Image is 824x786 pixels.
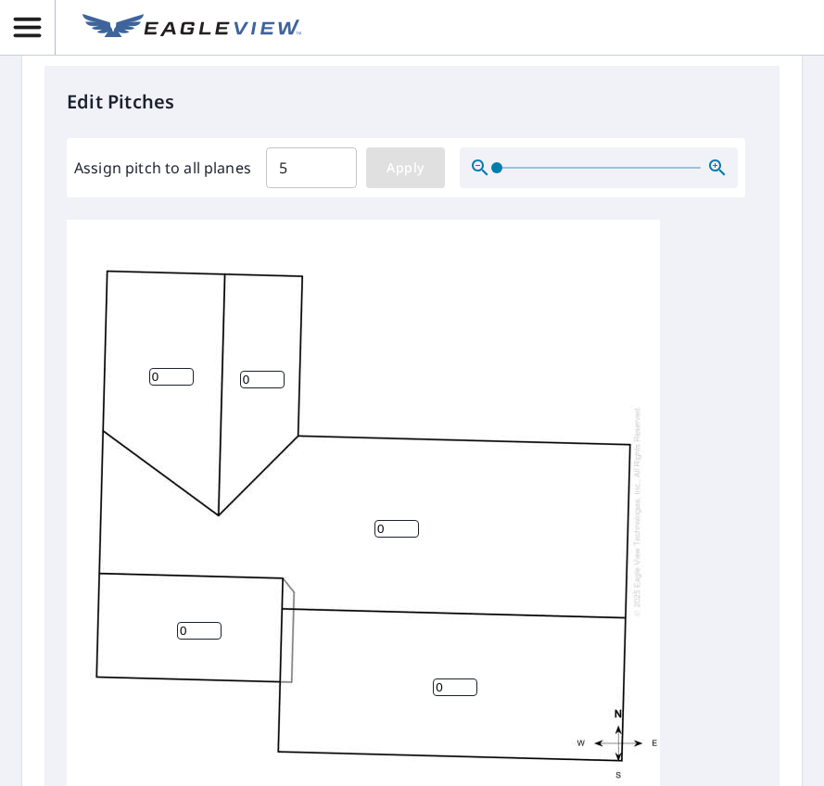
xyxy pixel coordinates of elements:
[381,157,430,180] span: Apply
[266,142,357,194] input: 00.0
[366,147,445,188] button: Apply
[82,14,301,42] img: EV Logo
[74,157,251,179] label: Assign pitch to all planes
[71,3,312,53] a: EV Logo
[67,88,757,116] p: Edit Pitches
